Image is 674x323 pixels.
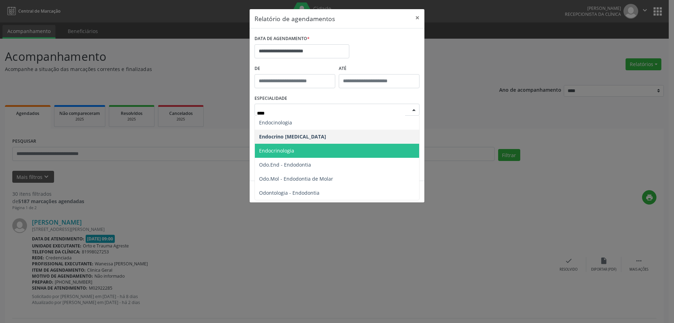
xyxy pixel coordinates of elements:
[259,119,292,126] span: Endocinologia
[255,63,335,74] label: De
[410,9,424,26] button: Close
[259,161,311,168] span: Odo.End - Endodontia
[255,93,287,104] label: ESPECIALIDADE
[259,133,326,140] span: Endocrino [MEDICAL_DATA]
[259,189,319,196] span: Odontologia - Endodontia
[259,175,333,182] span: Odo.Mol - Endodontia de Molar
[255,33,310,44] label: DATA DE AGENDAMENTO
[255,14,335,23] h5: Relatório de agendamentos
[259,147,294,154] span: Endocrinologia
[339,63,419,74] label: ATÉ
